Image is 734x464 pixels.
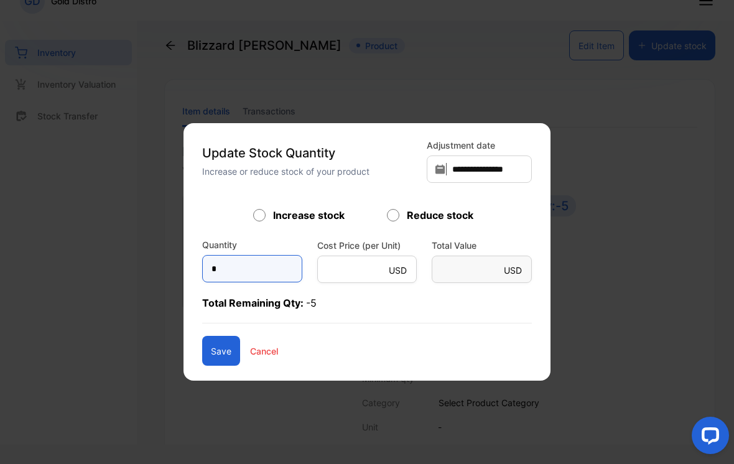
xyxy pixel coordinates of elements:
[202,336,240,366] button: Save
[389,264,407,277] p: USD
[432,239,532,252] label: Total Value
[250,345,278,358] p: Cancel
[427,139,532,152] label: Adjustment date
[407,208,473,223] label: Reduce stock
[682,412,734,464] iframe: LiveChat chat widget
[273,208,345,223] label: Increase stock
[202,238,237,251] label: Quantity
[202,295,532,323] p: Total Remaining Qty:
[202,144,419,162] p: Update Stock Quantity
[504,264,522,277] p: USD
[317,239,417,252] label: Cost Price (per Unit)
[306,297,317,309] span: -5
[202,165,419,178] p: Increase or reduce stock of your product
